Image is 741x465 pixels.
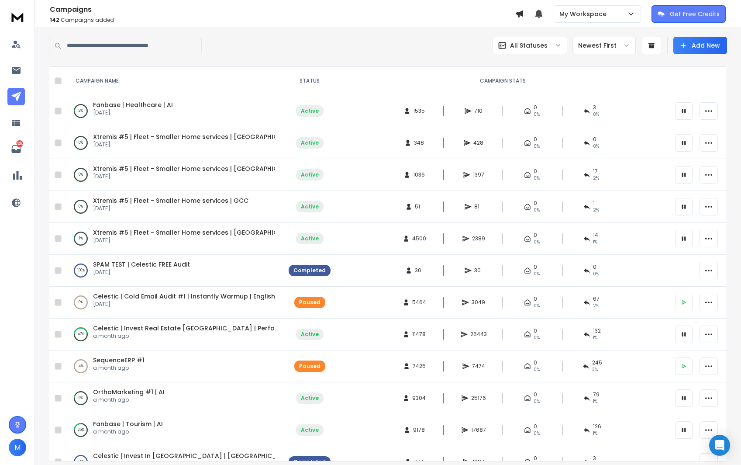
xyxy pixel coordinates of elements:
[93,101,173,109] span: Fanbase | Healthcare | AI
[93,205,248,212] p: [DATE]
[534,430,540,437] span: 0%
[301,139,319,146] div: Active
[472,363,485,370] span: 7474
[534,104,537,111] span: 0
[93,420,163,428] a: Fanbase | Tourism | AI
[299,363,321,370] div: Paused
[93,228,303,237] a: Xtremis #5 | Fleet - Smaller Home services | [GEOGRAPHIC_DATA]
[50,4,515,15] h1: Campaigns
[93,269,190,276] p: [DATE]
[593,239,597,246] span: 1 %
[534,359,537,366] span: 0
[651,5,726,23] button: Get Free Credits
[93,451,348,460] a: Celestic | Invest In [GEOGRAPHIC_DATA] | [GEOGRAPHIC_DATA] | Only Founders
[534,302,540,309] span: 0%
[473,171,484,178] span: 1397
[534,143,540,150] span: 0%
[593,391,600,398] span: 79
[16,140,23,147] p: 8260
[93,260,190,269] span: SPAM TEST | Celestic FREE Audit
[534,423,537,430] span: 0
[534,232,537,239] span: 0
[79,107,83,115] p: 2 %
[593,264,596,271] span: 0
[293,267,326,274] div: Completed
[93,388,165,396] span: OrthoMarketing #1 | AI
[65,191,283,223] td: 0%Xtremis #5 | Fleet - Smaller Home services | GCC[DATE]
[412,235,426,242] span: 4500
[93,132,303,141] span: Xtremis #5 | Fleet - Smaller Home services | [GEOGRAPHIC_DATA]
[93,141,275,148] p: [DATE]
[709,435,730,456] div: Open Intercom Messenger
[534,327,537,334] span: 0
[7,140,25,158] a: 8260
[93,109,173,116] p: [DATE]
[93,173,275,180] p: [DATE]
[93,292,373,301] a: Celestic | Cold Email Audit #1 | Instantly Warmup | English + [GEOGRAPHIC_DATA] + Gulf
[412,299,426,306] span: 5464
[593,334,597,341] span: 1 %
[471,395,486,402] span: 25176
[413,427,425,434] span: 9178
[301,108,319,115] div: Active
[301,235,319,242] div: Active
[301,203,319,210] div: Active
[65,287,283,319] td: 0%Celestic | Cold Email Audit #1 | Instantly Warmup | English + [GEOGRAPHIC_DATA] + Gulf[DATE]
[534,391,537,398] span: 0
[301,331,319,338] div: Active
[79,298,83,307] p: 0 %
[9,439,26,456] button: M
[534,455,537,462] span: 0
[79,394,83,403] p: 9 %
[534,239,540,246] span: 0%
[50,16,59,24] span: 142
[65,127,283,159] td: 0%Xtremis #5 | Fleet - Smaller Home services | [GEOGRAPHIC_DATA][DATE]
[301,395,319,402] div: Active
[593,136,596,143] span: 0
[592,366,598,373] span: 3 %
[412,331,426,338] span: 11478
[472,235,485,242] span: 2389
[65,255,283,287] td: 100%SPAM TEST | Celestic FREE Audit[DATE]
[336,67,670,95] th: CAMPAIGN STATS
[474,203,483,210] span: 81
[471,427,486,434] span: 17687
[673,37,727,54] button: Add New
[65,350,283,382] td: 4%SequenceERP #1a month ago
[593,327,601,334] span: 132
[65,159,283,191] td: 0%Xtremis #5 | Fleet - Smaller Home services | [GEOGRAPHIC_DATA][DATE]
[93,164,303,173] a: Xtremis #5 | Fleet - Smaller Home services | [GEOGRAPHIC_DATA]
[572,37,636,54] button: Newest First
[473,139,483,146] span: 428
[93,324,311,333] a: Celestic | Invest Real Estate [GEOGRAPHIC_DATA] | Performance | AI
[93,356,145,364] span: SequenceERP #1
[534,264,537,271] span: 0
[593,271,599,278] span: 0 %
[534,334,540,341] span: 0%
[593,200,595,207] span: 1
[415,267,424,274] span: 30
[77,266,85,275] p: 100 %
[534,168,537,175] span: 0
[301,427,319,434] div: Active
[534,271,540,278] span: 0%
[414,139,424,146] span: 348
[301,171,319,178] div: Active
[534,366,540,373] span: 0%
[93,301,275,308] p: [DATE]
[79,202,83,211] p: 0 %
[534,398,540,405] span: 0%
[79,362,83,371] p: 4 %
[93,364,145,371] p: a month ago
[593,232,598,239] span: 14
[510,41,548,50] p: All Statuses
[593,143,599,150] span: 0 %
[50,17,515,24] p: Campaigns added
[9,9,26,25] img: logo
[593,111,599,118] span: 0 %
[593,302,599,309] span: 2 %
